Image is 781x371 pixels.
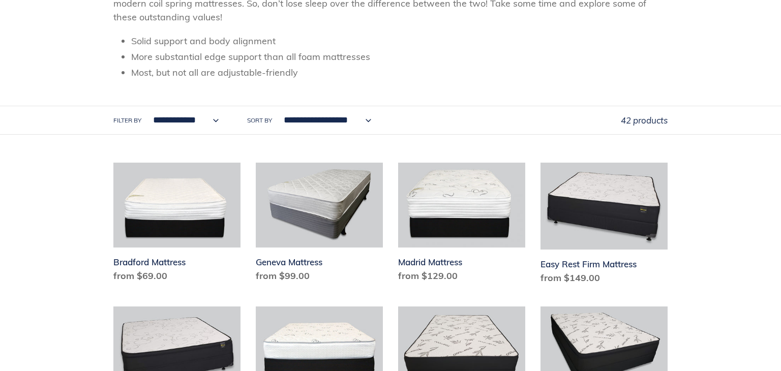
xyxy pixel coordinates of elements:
[131,50,668,64] li: More substantial edge support than all foam mattresses
[621,115,668,126] span: 42 products
[131,66,668,79] li: Most, but not all are adjustable-friendly
[247,116,272,125] label: Sort by
[113,116,141,125] label: Filter by
[131,34,668,48] li: Solid support and body alignment
[540,163,668,289] a: Easy Rest Firm Mattress
[398,163,525,287] a: Madrid Mattress
[256,163,383,287] a: Geneva Mattress
[113,163,241,287] a: Bradford Mattress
